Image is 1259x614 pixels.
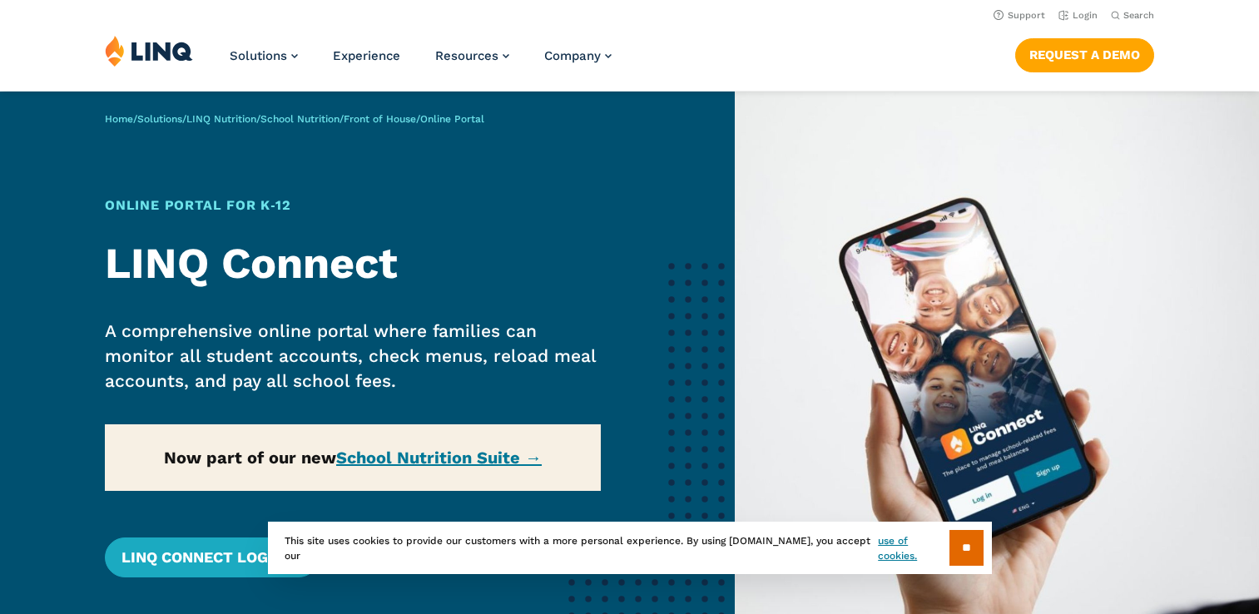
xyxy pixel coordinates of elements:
[1015,35,1154,72] nav: Button Navigation
[333,48,400,63] a: Experience
[164,448,542,468] strong: Now part of our new
[260,113,340,125] a: School Nutrition
[137,113,182,125] a: Solutions
[435,48,509,63] a: Resources
[268,522,992,574] div: This site uses cookies to provide our customers with a more personal experience. By using [DOMAIN...
[1111,9,1154,22] button: Open Search Bar
[344,113,416,125] a: Front of House
[105,319,601,394] p: A comprehensive online portal where families can monitor all student accounts, check menus, reloa...
[230,35,612,90] nav: Primary Navigation
[878,533,949,563] a: use of cookies.
[105,113,133,125] a: Home
[186,113,256,125] a: LINQ Nutrition
[230,48,298,63] a: Solutions
[435,48,498,63] span: Resources
[105,35,193,67] img: LINQ | K‑12 Software
[994,10,1045,21] a: Support
[420,113,484,125] span: Online Portal
[1015,38,1154,72] a: Request a Demo
[105,196,601,215] h1: Online Portal for K‑12
[544,48,601,63] span: Company
[544,48,612,63] a: Company
[105,113,484,125] span: / / / / /
[105,537,319,577] a: LINQ Connect Login
[1058,10,1098,21] a: Login
[230,48,287,63] span: Solutions
[1123,10,1154,21] span: Search
[105,238,398,289] strong: LINQ Connect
